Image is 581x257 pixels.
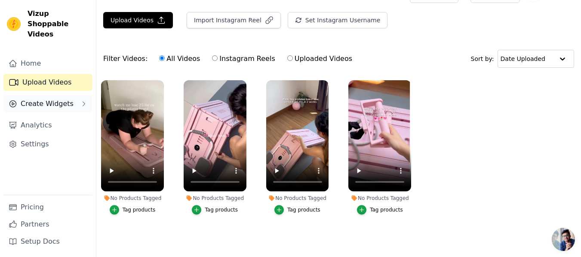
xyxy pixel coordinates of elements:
[370,206,403,213] div: Tag products
[103,12,173,28] button: Upload Videos
[357,205,403,215] button: Tag products
[3,233,92,250] a: Setup Docs
[552,228,575,251] a: Open chat
[471,50,575,68] div: Sort by:
[3,55,92,72] a: Home
[3,95,92,112] button: Create Widgets
[103,49,357,69] div: Filter Videos:
[3,117,92,134] a: Analytics
[101,195,164,202] div: No Products Tagged
[21,99,74,109] span: Create Widgets
[287,53,353,64] label: Uploaded Videos
[110,205,156,215] button: Tag products
[266,195,329,202] div: No Products Tagged
[287,55,293,61] input: Uploaded Videos
[184,195,246,202] div: No Products Tagged
[3,74,92,91] a: Upload Videos
[274,205,320,215] button: Tag products
[348,195,411,202] div: No Products Tagged
[159,53,200,64] label: All Videos
[3,136,92,153] a: Settings
[205,206,238,213] div: Tag products
[159,55,165,61] input: All Videos
[28,9,89,39] span: Vizup Shoppable Videos
[212,55,218,61] input: Instagram Reels
[123,206,156,213] div: Tag products
[192,205,238,215] button: Tag products
[288,12,387,28] button: Set Instagram Username
[212,53,275,64] label: Instagram Reels
[7,17,21,31] img: Vizup
[287,206,320,213] div: Tag products
[3,199,92,216] a: Pricing
[3,216,92,233] a: Partners
[187,12,281,28] button: Import Instagram Reel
